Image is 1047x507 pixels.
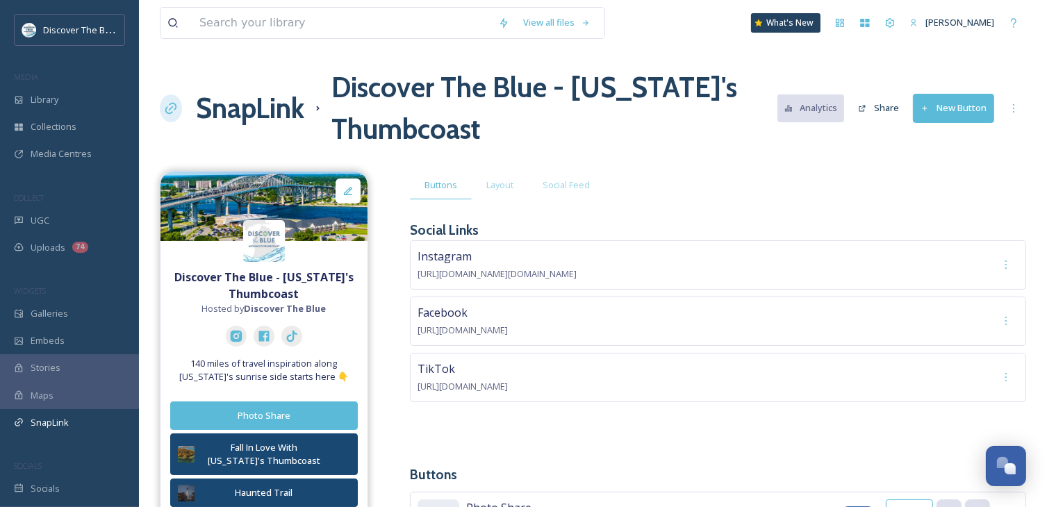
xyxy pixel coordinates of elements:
[14,72,38,82] span: MEDIA
[418,267,577,280] span: [URL][DOMAIN_NAME][DOMAIN_NAME]
[31,241,65,254] span: Uploads
[14,192,44,203] span: COLLECT
[170,433,358,475] button: Fall In Love With [US_STATE]'s Thumbcoast
[777,94,845,122] button: Analytics
[31,214,49,227] span: UGC
[751,13,821,33] a: What's New
[192,8,491,38] input: Search your library
[202,302,327,315] span: Hosted by
[913,94,994,122] button: New Button
[31,416,69,429] span: SnapLink
[196,88,304,129] a: SnapLink
[201,486,327,499] div: Haunted Trail
[170,401,358,430] button: Photo Share
[418,305,468,320] span: Facebook
[22,23,36,37] img: 1710423113617.jpeg
[777,94,852,122] a: Analytics
[410,465,1026,485] h3: Buttons
[986,446,1026,486] button: Open Chat
[902,9,1001,36] a: [PERSON_NAME]
[851,94,906,122] button: Share
[243,220,285,262] img: 1710423113617.jpeg
[486,178,513,192] span: Layout
[43,23,118,36] span: Discover The Blue
[14,285,46,296] span: WIDGETS
[31,482,60,495] span: Socials
[178,446,195,463] img: 4ac9a3dd-b40d-4c58-8eb9-c9415f8eed2a.jpg
[543,178,590,192] span: Social Feed
[201,441,327,467] div: Fall In Love With [US_STATE]'s Thumbcoast
[72,242,88,253] div: 74
[14,460,42,471] span: SOCIALS
[925,16,994,28] span: [PERSON_NAME]
[31,147,92,160] span: Media Centres
[31,307,68,320] span: Galleries
[331,67,777,150] h1: Discover The Blue - [US_STATE]'s Thumbcoast
[424,178,457,192] span: Buttons
[174,269,354,301] strong: Discover The Blue - [US_STATE]'s Thumbcoast
[418,361,455,376] span: TikTok
[178,485,195,501] img: a96ea78e-57f4-432a-9054-61950ee3f675.jpg
[178,409,350,422] div: Photo Share
[31,93,58,106] span: Library
[31,389,53,402] span: Maps
[516,9,597,36] a: View all files
[245,302,327,315] strong: Discover The Blue
[418,380,508,392] span: [URL][DOMAIN_NAME]
[31,361,60,374] span: Stories
[31,334,65,347] span: Embeds
[167,357,361,383] span: 140 miles of travel inspiration along [US_STATE]'s sunrise side starts here 👇
[418,324,508,336] span: [URL][DOMAIN_NAME]
[418,249,472,264] span: Instagram
[31,120,76,133] span: Collections
[160,172,368,241] img: fac0b5ba-0c85-4d01-8019-fb5a21703f77.jpg
[170,479,358,507] button: Haunted Trail
[410,220,479,240] h3: Social Links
